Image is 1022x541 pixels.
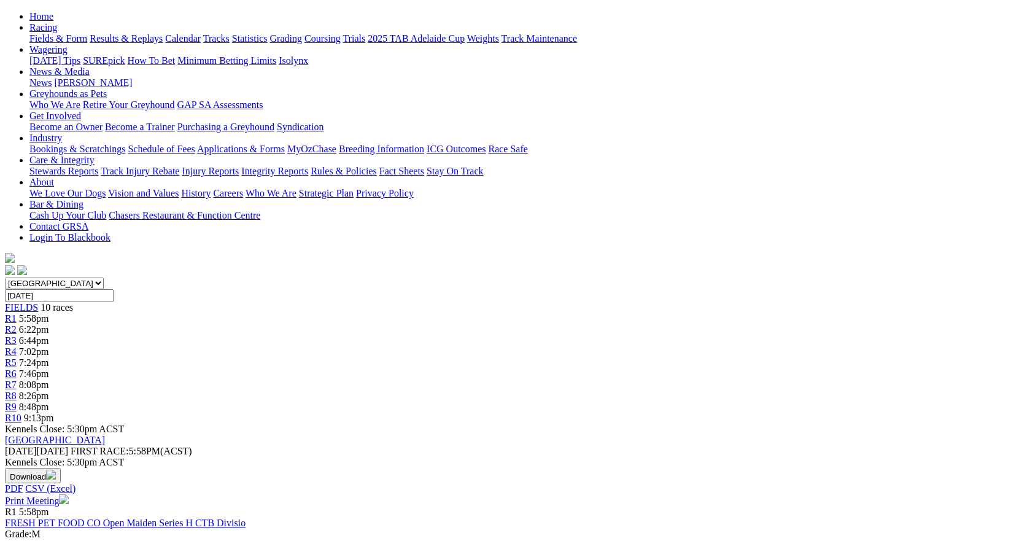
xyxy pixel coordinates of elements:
[5,468,61,483] button: Download
[17,265,27,275] img: twitter.svg
[5,346,17,357] span: R4
[246,188,296,198] a: Who We Are
[5,424,124,434] span: Kennels Close: 5:30pm ACST
[343,33,365,44] a: Trials
[83,99,175,110] a: Retire Your Greyhound
[29,210,1017,221] div: Bar & Dining
[29,99,1017,111] div: Greyhounds as Pets
[5,457,1017,468] div: Kennels Close: 5:30pm ACST
[29,122,1017,133] div: Get Involved
[29,221,88,232] a: Contact GRSA
[29,11,53,21] a: Home
[5,402,17,412] a: R9
[5,446,37,456] span: [DATE]
[5,379,17,390] a: R7
[19,324,49,335] span: 6:22pm
[108,188,179,198] a: Vision and Values
[287,144,336,154] a: MyOzChase
[5,302,38,313] span: FIELDS
[279,55,308,66] a: Isolynx
[5,529,1017,540] div: M
[5,496,69,506] a: Print Meeting
[19,391,49,401] span: 8:26pm
[277,122,323,132] a: Syndication
[29,199,83,209] a: Bar & Dining
[19,346,49,357] span: 7:02pm
[5,446,68,456] span: [DATE]
[29,166,98,176] a: Stewards Reports
[5,313,17,324] a: R1
[270,33,302,44] a: Grading
[311,166,377,176] a: Rules & Policies
[368,33,465,44] a: 2025 TAB Adelaide Cup
[241,166,308,176] a: Integrity Reports
[109,210,260,220] a: Chasers Restaurant & Function Centre
[29,66,90,77] a: News & Media
[29,88,107,99] a: Greyhounds as Pets
[29,188,106,198] a: We Love Our Dogs
[29,188,1017,199] div: About
[29,22,57,33] a: Racing
[177,99,263,110] a: GAP SA Assessments
[5,265,15,275] img: facebook.svg
[29,144,125,154] a: Bookings & Scratchings
[29,210,106,220] a: Cash Up Your Club
[213,188,243,198] a: Careers
[5,529,32,539] span: Grade:
[128,55,176,66] a: How To Bet
[5,507,17,517] span: R1
[304,33,341,44] a: Coursing
[101,166,179,176] a: Track Injury Rebate
[299,188,354,198] a: Strategic Plan
[182,166,239,176] a: Injury Reports
[5,253,15,263] img: logo-grsa-white.png
[181,188,211,198] a: History
[29,232,110,243] a: Login To Blackbook
[467,33,499,44] a: Weights
[83,55,125,66] a: SUREpick
[19,379,49,390] span: 8:08pm
[5,324,17,335] span: R2
[5,435,105,445] a: [GEOGRAPHIC_DATA]
[105,122,175,132] a: Become a Trainer
[54,77,132,88] a: [PERSON_NAME]
[232,33,268,44] a: Statistics
[5,391,17,401] span: R8
[177,55,276,66] a: Minimum Betting Limits
[29,122,103,132] a: Become an Owner
[197,144,285,154] a: Applications & Forms
[29,55,1017,66] div: Wagering
[25,483,75,494] a: CSV (Excel)
[24,413,54,423] span: 9:13pm
[29,133,62,143] a: Industry
[90,33,163,44] a: Results & Replays
[19,335,49,346] span: 6:44pm
[5,289,114,302] input: Select date
[29,155,95,165] a: Care & Integrity
[177,122,274,132] a: Purchasing a Greyhound
[19,313,49,324] span: 5:58pm
[379,166,424,176] a: Fact Sheets
[29,55,80,66] a: [DATE] Tips
[501,33,577,44] a: Track Maintenance
[5,357,17,368] a: R5
[5,368,17,379] a: R6
[41,302,73,313] span: 10 races
[427,166,483,176] a: Stay On Track
[128,144,195,154] a: Schedule of Fees
[5,413,21,423] a: R10
[19,357,49,368] span: 7:24pm
[29,77,52,88] a: News
[71,446,192,456] span: 5:58PM(ACST)
[29,33,1017,44] div: Racing
[29,144,1017,155] div: Industry
[29,99,80,110] a: Who We Are
[488,144,527,154] a: Race Safe
[5,335,17,346] span: R3
[29,166,1017,177] div: Care & Integrity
